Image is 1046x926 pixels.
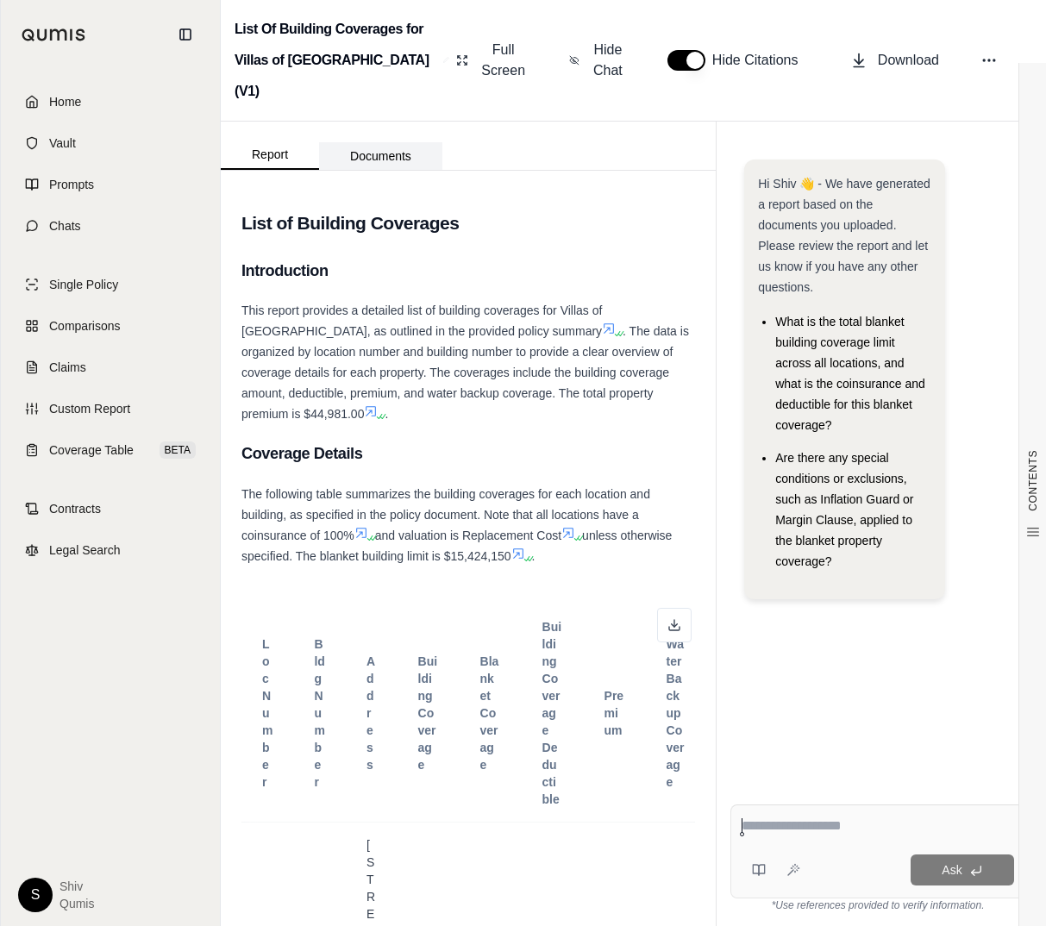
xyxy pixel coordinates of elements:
[366,654,375,772] span: Address
[11,207,210,245] a: Chats
[758,177,930,294] span: Hi Shiv 👋 - We have generated a report based on the documents you uploaded. Please review the rep...
[221,141,319,170] button: Report
[49,217,81,235] span: Chats
[11,490,210,528] a: Contracts
[49,441,134,459] span: Coverage Table
[314,637,324,789] span: Bldg Number
[60,878,94,895] span: Shiv
[11,124,210,162] a: Vault
[241,255,695,286] h3: Introduction
[11,431,210,469] a: Coverage TableBETA
[942,863,961,877] span: Ask
[375,529,561,542] span: and valuation is Replacement Cost
[590,40,626,81] span: Hide Chat
[385,407,388,421] span: .
[730,898,1025,912] div: *Use references provided to verify information.
[49,135,76,152] span: Vault
[49,359,86,376] span: Claims
[532,549,536,563] span: .
[11,266,210,303] a: Single Policy
[657,608,692,642] button: Download as Excel
[775,451,913,568] span: Are there any special conditions or exclusions, such as Inflation Guard or Margin Clause, applied...
[11,307,210,345] a: Comparisons
[479,40,528,81] span: Full Screen
[1026,450,1040,511] span: CONTENTS
[241,205,695,241] h2: List of Building Coverages
[49,176,94,193] span: Prompts
[11,83,210,121] a: Home
[49,541,121,559] span: Legal Search
[604,689,624,737] span: Premium
[11,390,210,428] a: Custom Report
[49,276,118,293] span: Single Policy
[49,500,101,517] span: Contracts
[911,854,1014,885] button: Ask
[262,637,272,789] span: Loc Number
[542,620,562,806] span: Building Coverage Deductible
[11,166,210,203] a: Prompts
[172,21,199,48] button: Collapse sidebar
[22,28,86,41] img: Qumis Logo
[418,654,438,772] span: Building Coverage
[712,50,809,71] span: Hide Citations
[11,531,210,569] a: Legal Search
[241,529,672,563] span: unless otherwise specified. The blanket building limit is $15,424,150
[562,33,633,88] button: Hide Chat
[11,348,210,386] a: Claims
[843,43,946,78] button: Download
[775,315,925,432] span: What is the total blanket building coverage limit across all locations, and what is the coinsuran...
[49,400,130,417] span: Custom Report
[319,142,442,170] button: Documents
[449,33,535,88] button: Full Screen
[18,878,53,912] div: S
[235,14,436,107] h2: List Of Building Coverages for Villas of [GEOGRAPHIC_DATA] (V1)
[241,438,695,469] h3: Coverage Details
[667,637,685,789] span: Water Backup Coverage
[241,324,689,421] span: . The data is organized by location number and building number to provide a clear overview of cov...
[878,50,939,71] span: Download
[60,895,94,912] span: Qumis
[160,441,196,459] span: BETA
[49,93,81,110] span: Home
[49,317,120,335] span: Comparisons
[241,487,650,542] span: The following table summarizes the building coverages for each location and building, as specifie...
[241,303,602,338] span: This report provides a detailed list of building coverages for Villas of [GEOGRAPHIC_DATA], as ou...
[480,654,499,772] span: Blanket Coverage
